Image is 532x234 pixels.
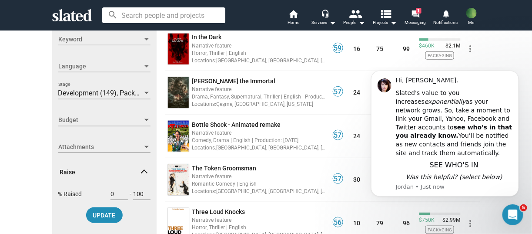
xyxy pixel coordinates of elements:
[192,164,327,196] a: The Token GroomsmanNarrative featureRomantic Comedy | EnglishLocations:[GEOGRAPHIC_DATA], [GEOGRA...
[354,220,361,227] a: 10
[166,119,191,153] a: undefined
[168,164,189,195] img: undefined
[192,77,327,109] a: [PERSON_NAME] the ImmortalNarrative featureDrama, Fantasy, Supernatural, Thriller | English | Pro...
[309,9,339,28] button: Services
[379,7,392,20] mat-icon: view_list
[419,43,435,50] span: $460K
[58,142,143,152] span: Attachments
[354,132,361,139] a: 24
[192,78,276,85] span: [PERSON_NAME] the Immortal
[388,17,398,28] mat-icon: arrow_drop_down
[58,89,394,97] span: Development (149), Packaging (113), Pre-Production (12), Production (14), Post-Production (8), Co...
[354,45,361,52] a: 16
[373,17,397,28] span: Projects
[192,85,327,93] div: Narrative feature
[425,226,454,234] span: Packaging
[370,9,400,28] button: Projects
[192,187,327,195] div: [GEOGRAPHIC_DATA], [GEOGRAPHIC_DATA], [GEOGRAPHIC_DATA], [GEOGRAPHIC_DATA], [GEOGRAPHIC_DATA], [G...
[376,45,383,52] a: 75
[333,47,343,54] a: 59
[192,143,327,152] div: [GEOGRAPHIC_DATA], [GEOGRAPHIC_DATA], [GEOGRAPHIC_DATA]
[192,165,257,172] span: The Token Groomsman
[166,32,191,66] a: undefined
[192,41,327,50] div: Narrative feature
[168,77,189,108] img: undefined
[168,121,189,152] img: undefined
[102,7,225,23] input: Search people and projects
[468,17,475,28] span: Me
[192,92,327,101] div: Drama, Fantasy, Supernatural, Thriller | English | Production: [DATE]
[349,7,361,20] mat-icon: people
[425,51,454,60] span: Packaging
[192,56,327,64] div: [GEOGRAPHIC_DATA], [GEOGRAPHIC_DATA], [GEOGRAPHIC_DATA]
[434,17,458,28] span: Notifications
[333,44,343,53] span: 59
[58,35,143,44] span: Keyword
[192,172,327,180] div: Narrative feature
[58,115,143,125] span: Budget
[52,188,157,228] div: Raise
[442,43,461,50] span: $2.1M
[321,10,329,17] mat-icon: headset_mic
[403,45,410,52] a: 99
[166,75,191,110] a: undefined
[52,158,157,186] mat-expansion-panel-header: Raise
[192,121,281,128] span: Bottle Shock - Animated remake
[344,17,365,28] div: People
[288,9,299,19] mat-icon: home
[192,188,217,194] span: Locations:
[328,17,338,28] mat-icon: arrow_drop_down
[192,100,327,108] div: Çeşme, [GEOGRAPHIC_DATA], [US_STATE]
[168,34,189,64] img: undefined
[166,163,191,197] a: undefined
[192,49,327,57] div: Horror, Thriller | English
[192,145,217,151] span: Locations:
[431,9,461,28] a: Notifications
[192,180,327,188] div: Romantic Comedy | English
[333,135,343,142] a: 57
[405,17,426,28] span: Messaging
[400,9,431,28] a: 1Messaging
[58,188,151,207] div: % Raised
[339,9,370,28] button: People
[333,131,343,140] span: 57
[354,89,361,96] a: 24
[333,178,343,185] a: 57
[358,67,532,230] iframe: Intercom notifications message
[333,218,343,227] span: 56
[502,204,523,225] iframe: Intercom live chat
[357,17,367,28] mat-icon: arrow_drop_down
[461,6,482,29] button: Alison LongMe
[354,176,361,183] a: 30
[442,9,450,17] mat-icon: notifications
[192,129,327,137] div: Narrative feature
[110,188,150,207] div: -
[192,208,245,215] span: Three Loud Knocks
[312,17,336,28] div: Services
[192,223,327,231] div: Horror, Thriller | English
[192,33,327,64] a: In the DarkNarrative featureHorror, Thriller | EnglishLocations:[GEOGRAPHIC_DATA], [GEOGRAPHIC_DA...
[192,101,217,107] span: Locations:
[333,222,343,229] a: 56
[333,175,343,183] span: 57
[278,9,309,28] a: Home
[58,62,143,71] span: Language
[86,207,123,223] button: UPDATE
[192,121,327,152] a: Bottle Shock - Animated remakeNarrative featureComedy, Drama | English | Production: [DATE]Locati...
[465,44,475,54] mat-icon: more_vert
[192,216,327,224] div: Narrative feature
[466,8,477,18] img: Alison Long
[411,10,419,18] mat-icon: forum
[416,8,422,14] span: 1
[333,91,343,98] a: 57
